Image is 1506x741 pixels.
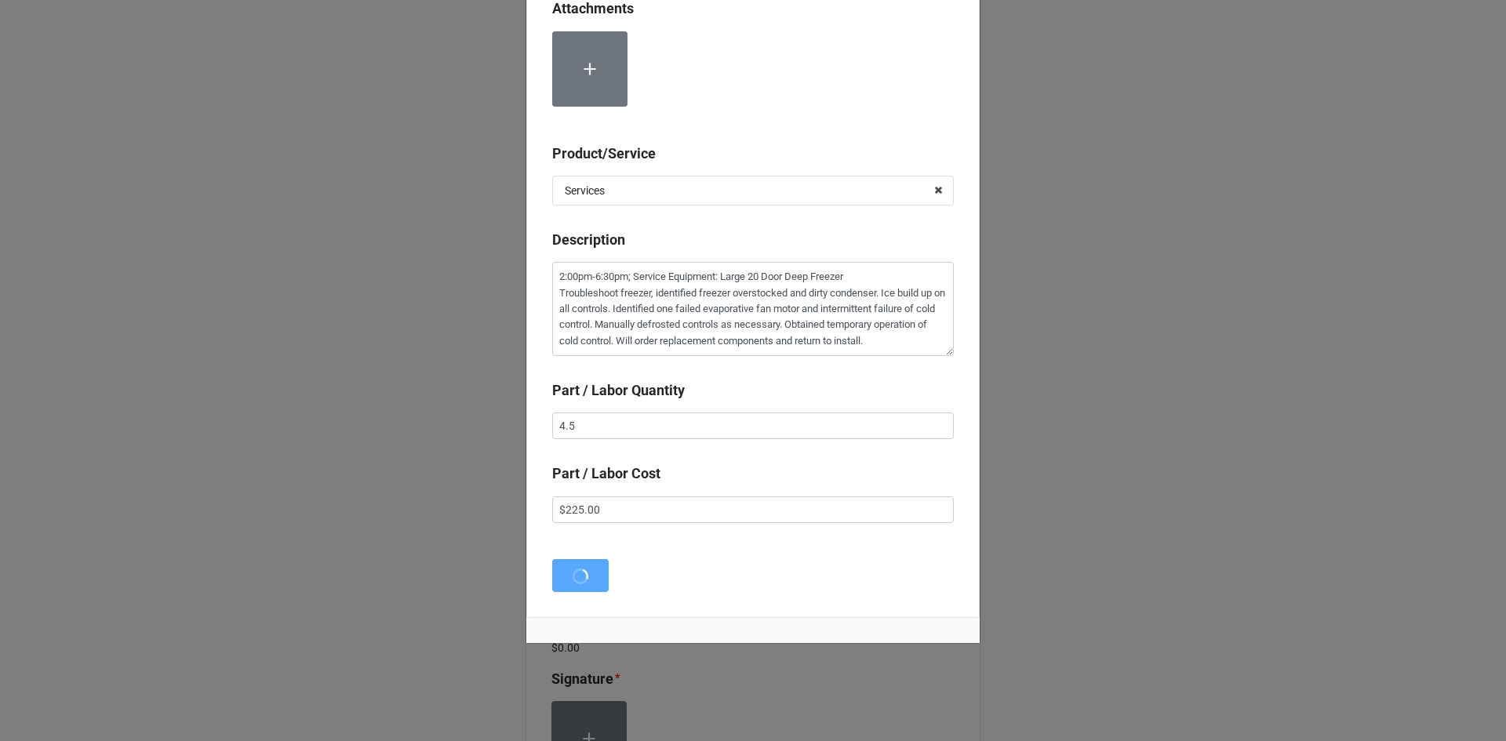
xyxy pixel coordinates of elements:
label: Product/Service [552,143,656,165]
label: Part / Labor Cost [552,463,660,485]
label: Description [552,229,625,251]
div: Services [565,185,605,196]
label: Part / Labor Quantity [552,380,685,401]
textarea: 2:00pm-6:30pm; Service Equipment: Large 20 Door Deep Freezer Troubleshoot freezer, identified fre... [552,262,954,356]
